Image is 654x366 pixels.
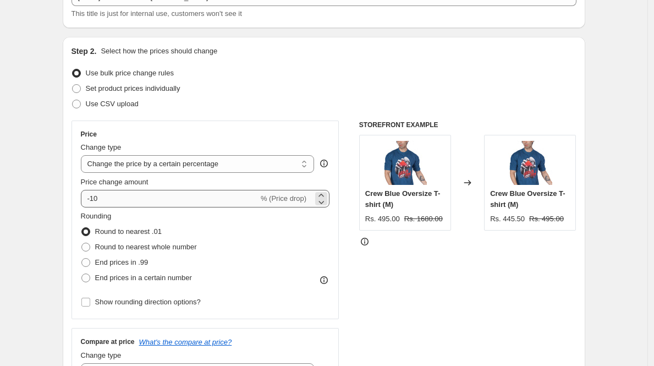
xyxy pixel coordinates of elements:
[81,178,149,186] span: Price change amount
[101,46,217,57] p: Select how the prices should change
[86,84,180,92] span: Set product prices individually
[490,189,565,209] span: Crew Blue Oversize T-shirt (M)
[81,337,135,346] h3: Compare at price
[404,214,443,225] strike: Rs. 1680.00
[318,158,329,169] div: help
[139,338,232,346] button: What's the compare at price?
[365,189,441,209] span: Crew Blue Oversize T-shirt (M)
[72,9,242,18] span: This title is just for internal use, customers won't see it
[95,298,201,306] span: Show rounding direction options?
[81,190,259,207] input: -15
[365,214,400,225] div: Rs. 495.00
[86,100,139,108] span: Use CSV upload
[81,351,122,359] span: Change type
[383,141,427,185] img: DSC07427copy_80x.jpg
[86,69,174,77] span: Use bulk price change rules
[529,214,564,225] strike: Rs. 495.00
[261,194,306,203] span: % (Price drop)
[359,121,576,129] h6: STOREFRONT EXAMPLE
[95,274,192,282] span: End prices in a certain number
[95,243,197,251] span: Round to nearest whole number
[490,214,525,225] div: Rs. 445.50
[508,141,552,185] img: DSC07427copy_80x.jpg
[81,130,97,139] h3: Price
[81,212,112,220] span: Rounding
[95,258,149,266] span: End prices in .99
[95,227,162,236] span: Round to nearest .01
[81,143,122,151] span: Change type
[72,46,97,57] h2: Step 2.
